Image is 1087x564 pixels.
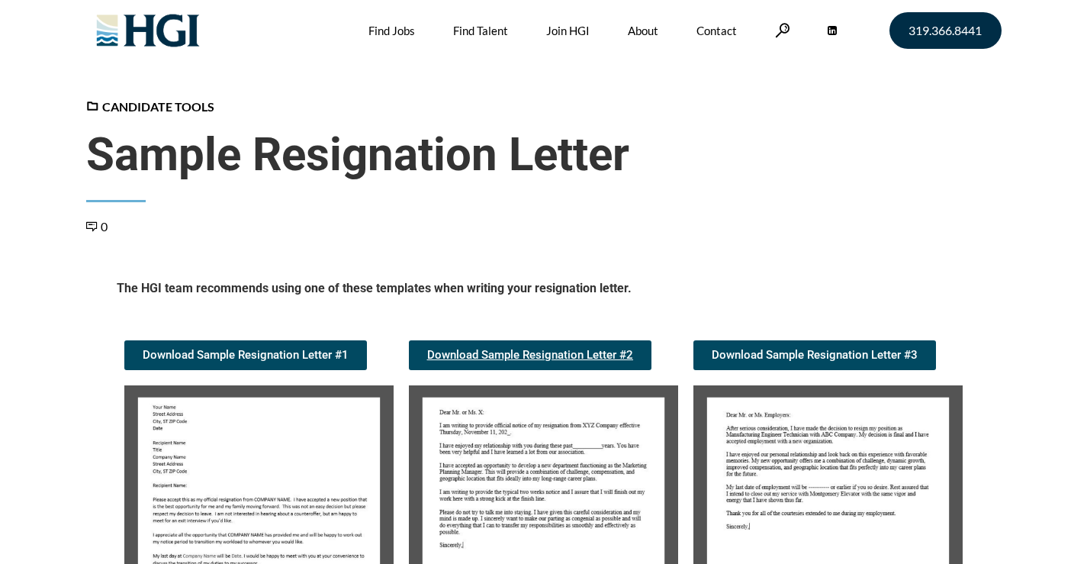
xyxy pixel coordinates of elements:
a: Download Sample Resignation Letter #1 [124,340,367,370]
span: Download Sample Resignation Letter #3 [712,350,918,361]
a: 0 [86,219,108,234]
a: Download Sample Resignation Letter #3 [693,340,936,370]
span: Sample Resignation Letter [86,127,1002,182]
a: Candidate Tools [86,99,214,114]
a: 319.366.8441 [889,12,1002,49]
a: Download Sample Resignation Letter #2 [409,340,651,370]
span: Download Sample Resignation Letter #2 [427,350,633,361]
span: Download Sample Resignation Letter #1 [143,350,349,361]
h5: The HGI team recommends using one of these templates when writing your resignation letter. [117,280,971,302]
span: 319.366.8441 [909,24,982,37]
a: Search [775,23,790,37]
